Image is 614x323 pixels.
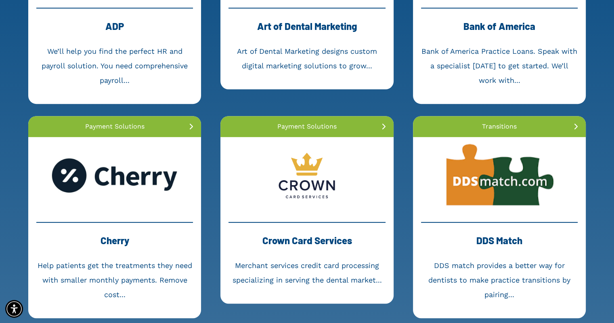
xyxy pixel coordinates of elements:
[36,258,193,302] div: Help patients get the treatments they need with smaller monthly payments. Remove cost...
[5,300,23,318] div: Accessibility Menu
[421,231,578,258] div: DDS Match
[36,17,193,44] div: ADP
[228,44,385,73] div: Art of Dental Marketing designs custom digital marketing solutions to grow...
[228,258,385,287] div: Merchant services credit card processing specializing in serving the dental market...
[36,231,193,258] div: Cherry
[421,258,578,302] div: DDS match provides a better way for dentists to make practice transitions by pairing...
[228,231,385,258] div: Crown Card Services
[228,17,385,44] div: Art of Dental Marketing
[36,44,193,88] div: We’ll help you find the perfect HR and payroll solution. You need comprehensive payroll...
[421,17,578,44] div: Bank of America
[421,44,578,88] div: Bank of America Practice Loans. Speak with a specialist [DATE] to get started. We’ll work with...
